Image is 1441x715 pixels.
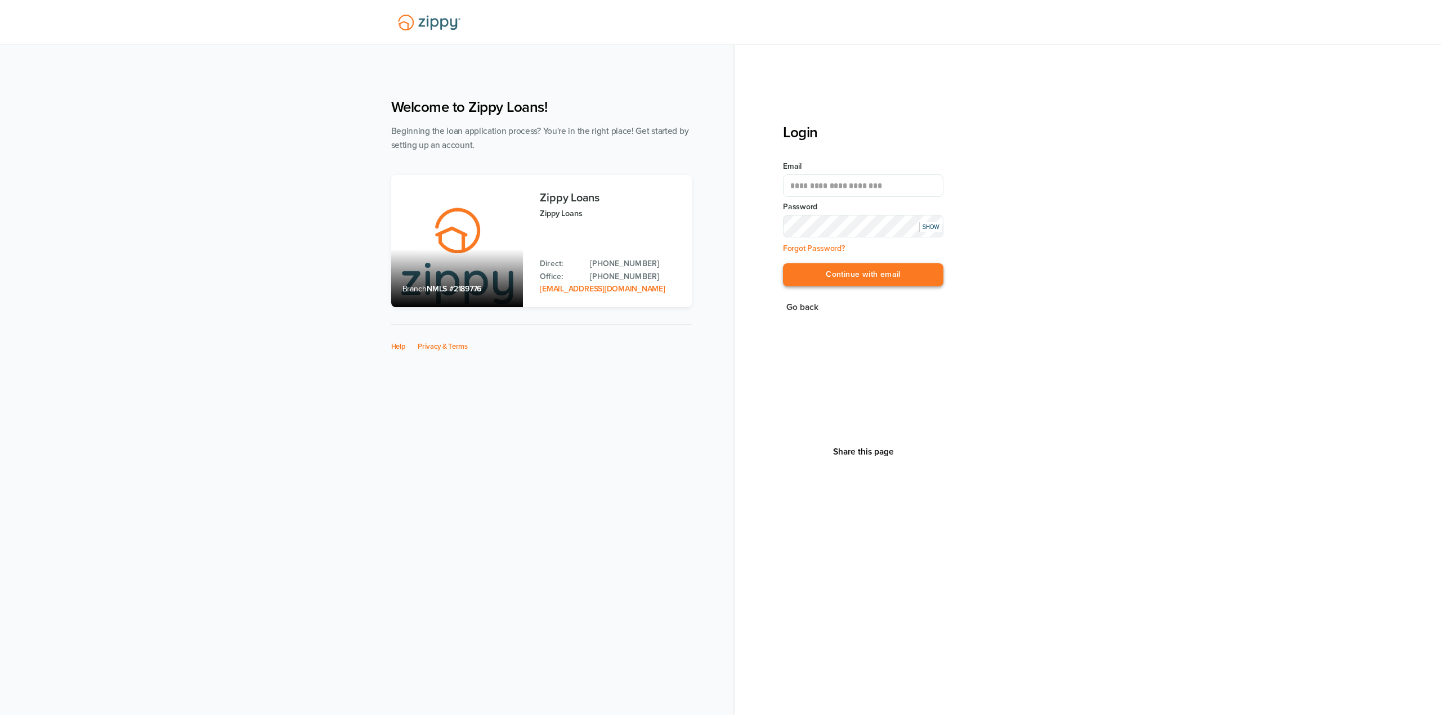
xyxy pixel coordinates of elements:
a: Help [391,342,406,351]
button: Go back [783,300,822,315]
h3: Login [783,124,943,141]
button: Continue with email [783,263,943,286]
a: Forgot Password? [783,244,845,253]
span: Beginning the loan application process? You're in the right place! Get started by setting up an a... [391,126,689,150]
label: Password [783,201,943,213]
img: Lender Logo [391,10,467,35]
h3: Zippy Loans [540,192,680,204]
button: Share This Page [830,446,897,457]
div: SHOW [919,222,942,232]
label: Email [783,161,943,172]
span: NMLS #2189776 [427,284,481,294]
span: Branch [402,284,427,294]
input: Email Address [783,174,943,197]
input: Input Password [783,215,943,237]
a: Privacy & Terms [418,342,468,351]
p: Office: [540,271,579,283]
p: Direct: [540,258,579,270]
h1: Welcome to Zippy Loans! [391,98,692,116]
a: Direct Phone: 512-975-2947 [590,258,680,270]
a: Office Phone: 512-975-2947 [590,271,680,283]
p: Zippy Loans [540,207,680,220]
a: Email Address: zippyguide@zippymh.com [540,284,665,294]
